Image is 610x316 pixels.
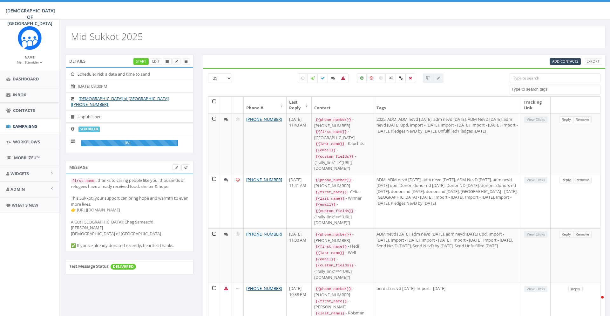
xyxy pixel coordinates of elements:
[71,178,96,184] code: first_name
[314,154,355,160] code: {{custom_fields}}
[314,256,371,262] div: -
[175,165,178,170] span: Edit Campaign Body
[314,129,348,135] code: {{first_name}}
[314,189,348,195] code: {{first_name}}
[314,208,355,214] code: {{custom_fields}}
[66,110,193,123] li: Unpublished
[71,72,78,76] i: Schedule: Pick a date and time to send
[150,58,162,65] a: Edit
[175,59,178,64] span: Edit Campaign Title
[14,155,40,161] span: MobilizeU™
[376,73,386,83] label: Neutral
[314,231,371,243] div: - [PHONE_NUMBER]
[287,97,312,113] th: Last Reply: activate to sort column ascending
[71,31,143,42] h2: Mid Sukkot 2025
[314,116,371,128] div: - [PHONE_NUMBER]
[66,55,193,67] div: Details
[314,299,348,304] code: {{first_name}}
[246,231,282,237] a: [PHONE_NUMBER]
[374,97,521,113] th: Tags
[287,174,312,228] td: [DATE] 11:41 AM
[510,73,600,83] input: Type to search
[584,58,602,65] a: Export
[374,174,521,228] td: ADM, ADM nevd [DATE], adm nevd [DATE], ADM NevD [DATE], adm nevd [DATE] upd, Donor, donor nd [DAT...
[314,177,352,183] code: {{phone_number}}
[10,186,25,192] span: Admin
[314,117,352,123] code: {{phone_number}}
[314,208,371,226] div: - {"rally_link"=>"[URL][DOMAIN_NAME]"}
[66,161,193,174] div: Message
[314,250,346,256] code: {{last_name}}
[314,262,371,280] div: - {"rally_link"=>"[URL][DOMAIN_NAME]"}
[17,60,42,65] small: Meir Stambler
[81,140,178,146] div: 0%
[552,59,578,64] span: CSV files only
[314,177,371,189] div: - [PHONE_NUMBER]
[385,73,396,83] label: Mixed
[317,73,328,83] label: Delivered
[552,59,578,64] span: Add Contacts
[78,127,100,132] label: scheduled
[314,128,371,141] div: - [GEOGRAPHIC_DATA]
[559,177,573,183] a: Reply
[246,285,282,291] a: [PHONE_NUMBER]
[246,116,282,122] a: [PHONE_NUMBER]
[314,286,352,292] code: {{phone_number}}
[166,59,169,64] span: Archive Campaign
[314,189,371,195] div: - Ceita
[111,264,136,270] span: DELIVERED
[357,73,367,83] label: Positive
[287,113,312,174] td: [DATE] 11:43 AM
[287,228,312,283] td: [DATE] 11:30 AM
[13,139,40,145] span: Workflows
[573,116,592,123] a: Remove
[366,73,376,83] label: Negative
[314,232,352,237] code: {{phone_number}}
[13,92,26,98] span: Inbox
[71,177,188,249] div: , thanks to caring people like you, thousands of refugees have already received food, shelter & h...
[184,165,187,170] span: Send Test Message
[559,116,573,123] a: Reply
[13,123,37,129] span: Campaigns
[314,148,337,153] code: {{email}}
[568,286,583,292] a: Reply
[314,195,371,202] div: - Winner
[12,202,38,208] span: What's New
[314,257,337,262] code: {{email}}
[66,68,193,80] li: Schedule: Pick a date and time to send
[298,73,308,83] label: Pending
[314,196,346,202] code: {{last_name}}
[10,171,29,176] span: Widgets
[314,141,346,147] code: {{last_name}}
[314,243,371,250] div: - Hedi
[185,59,187,64] span: View Campaign Delivery Statistics
[133,58,149,65] a: Start
[307,73,318,83] label: Sending
[314,244,348,250] code: {{first_name}}
[521,97,551,113] th: Tracking Link
[314,201,371,208] div: -
[573,177,592,183] a: Remove
[573,231,592,238] a: Remove
[314,202,337,208] code: {{email}}
[405,73,415,83] label: Removed
[6,8,55,26] span: [DEMOGRAPHIC_DATA] OF [GEOGRAPHIC_DATA]
[328,73,338,83] label: Replied
[312,97,374,113] th: Contact
[314,147,371,153] div: -
[559,231,573,238] a: Reply
[25,55,35,59] small: Name
[18,26,42,50] img: Rally_Corp_Icon.png
[69,263,110,269] label: Test Message Status:
[550,58,581,65] a: Add Contacts
[374,113,521,174] td: 2025, ADM, ADM nevd [DATE], adm nevd [DATE], ADM NevD [DATE], adm nevd [DATE] upd, Import - [DATE...
[13,76,39,82] span: Dashboard
[588,294,604,310] iframe: Intercom live chat
[512,86,600,92] textarea: Search
[396,73,406,83] label: Link Clicked
[338,73,349,83] label: Bounced
[13,107,35,113] span: Contacts
[314,263,355,268] code: {{custom_fields}}
[244,97,287,113] th: Phone #: activate to sort column ascending
[71,115,78,119] i: Unpublished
